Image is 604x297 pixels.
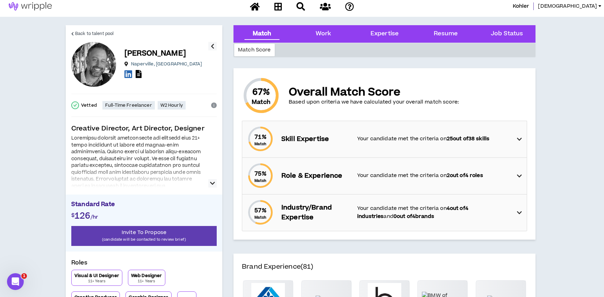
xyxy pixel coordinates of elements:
strong: 2 out of 4 roles [447,172,483,179]
span: $ [71,212,74,219]
a: Back to talent pool [71,25,114,42]
span: and [383,213,393,220]
div: Job Status [491,29,523,38]
p: 11+ Years [88,278,106,284]
p: Naperville , [GEOGRAPHIC_DATA] [131,61,202,67]
p: Roles [71,259,217,270]
span: check-circle [71,101,79,109]
small: Match [254,178,267,183]
span: 126 [74,210,90,222]
small: Match [252,98,271,106]
p: Your candidate met the criteria on [357,205,510,220]
iframe: Intercom live chat [7,273,24,290]
div: Expertise [371,29,398,38]
p: Vetted [81,102,97,108]
p: Your candidate met the criteria on [357,172,510,179]
strong: 25 out of 38 skills [447,135,489,142]
p: Standard Rate [71,200,217,211]
p: 11+ Years [138,278,155,284]
h4: Brand Experience (81) [242,262,527,280]
strong: 4 out of 4 industries [357,205,468,220]
span: /hr [91,213,98,221]
p: Web Designer [131,273,162,278]
p: Industry/Brand Expertise [281,203,350,222]
div: Match Score [234,44,275,56]
div: Match [253,29,272,38]
p: Role & Experience [281,171,350,181]
div: 75%MatchRole & ExperienceYour candidate met the criteria on2out of4 roles [242,158,527,194]
p: Based upon criteria we have calculated your overall match score: [289,99,459,106]
span: 67 % [252,87,270,98]
strong: 0 out of 4 brands [394,213,434,220]
p: Overall Match Score [289,86,459,99]
p: Visual & UI Designer [74,273,119,278]
span: Kohler [513,2,530,10]
p: Your candidate met the criteria on [357,135,510,143]
span: 75 % [254,170,266,178]
span: info-circle [211,102,217,108]
div: Work [316,29,331,38]
span: Back to talent pool [75,30,114,37]
span: 1 [21,273,27,279]
p: Creative Director, Art Director, Designer [71,124,217,134]
small: Match [254,215,267,220]
p: (candidate will be contacted to review brief) [71,236,217,243]
div: 71%MatchSkill ExpertiseYour candidate met the criteria on25out of38 skills [242,121,527,157]
div: Resume [434,29,458,38]
p: Skill Expertise [281,134,350,144]
p: W2 Hourly [160,102,183,108]
button: Invite To Propose(candidate will be contacted to review brief) [71,226,217,246]
div: Matt D. [71,42,116,87]
p: Full-Time Freelancer [105,102,152,108]
p: [PERSON_NAME] [124,49,186,58]
span: 71 % [254,133,266,141]
span: 57 % [254,206,266,215]
small: Match [254,141,267,147]
span: [DEMOGRAPHIC_DATA] [538,2,597,10]
div: 57%MatchIndustry/Brand ExpertiseYour candidate met the criteria on4out of4 industriesand0out of4b... [242,195,527,231]
span: Invite To Propose [122,229,166,236]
